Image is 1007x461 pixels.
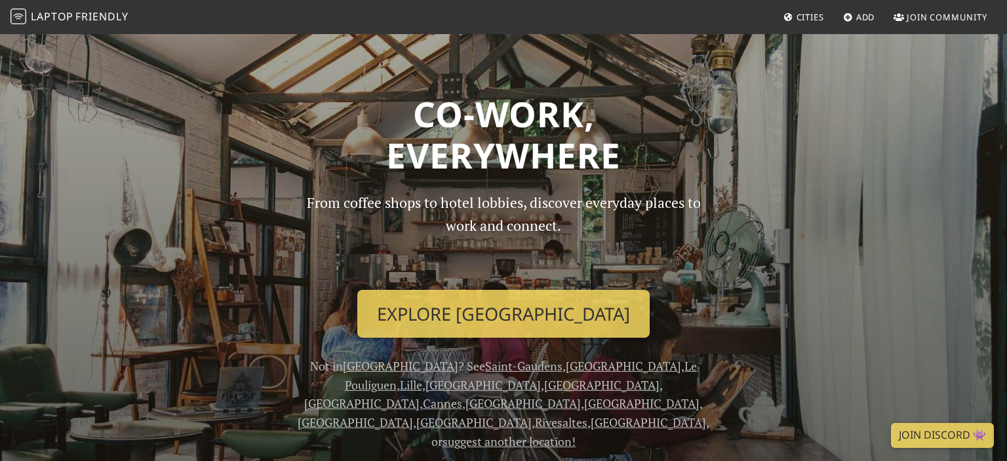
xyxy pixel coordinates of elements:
a: [GEOGRAPHIC_DATA] [416,414,532,430]
a: [GEOGRAPHIC_DATA] [544,377,660,393]
a: Le Pouliguen [345,358,698,393]
a: [GEOGRAPHIC_DATA] [566,358,681,374]
span: Laptop [31,9,73,24]
a: Explore [GEOGRAPHIC_DATA] [357,290,650,338]
a: [GEOGRAPHIC_DATA] [298,414,413,430]
a: [GEOGRAPHIC_DATA] [584,395,700,411]
span: Join Community [907,11,987,23]
a: Add [838,5,880,29]
span: Not in ? See , , , , , , , , , , , , , , or [298,358,709,449]
a: Join Community [888,5,993,29]
a: Cities [778,5,829,29]
a: LaptopFriendly LaptopFriendly [10,6,128,29]
span: Cities [797,11,824,23]
span: Friendly [75,9,128,24]
a: Cannes [423,395,462,411]
a: Lille [400,377,422,393]
a: [GEOGRAPHIC_DATA] [591,414,706,430]
a: [GEOGRAPHIC_DATA] [465,395,581,411]
a: Saint-Gaudens [485,358,563,374]
img: LaptopFriendly [10,9,26,24]
a: [GEOGRAPHIC_DATA] [343,358,458,374]
h1: Co-work, Everywhere [79,93,928,176]
a: Join Discord 👾 [891,423,994,448]
a: [GEOGRAPHIC_DATA] [425,377,541,393]
span: Add [856,11,875,23]
a: Rivesaltes [535,414,587,430]
p: From coffee shops to hotel lobbies, discover everyday places to work and connect. [295,191,712,279]
a: suggest another location! [443,433,576,449]
a: [GEOGRAPHIC_DATA] [304,395,420,411]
